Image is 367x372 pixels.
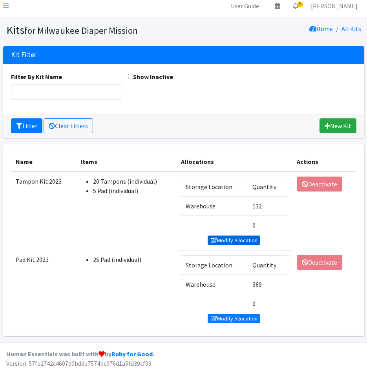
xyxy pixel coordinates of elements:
td: Storage Location [181,177,248,196]
td: 0 [248,294,287,313]
td: Warehouse [181,196,248,215]
h1: Kits [6,23,181,37]
label: Filter By Kit Name [11,72,62,81]
th: Allocations [176,152,292,171]
td: 0 [248,215,287,235]
small: for Milwaukee Diaper Mission [24,25,138,36]
li: 25 Pad (individual) [93,255,172,264]
a: New Kit [320,118,356,133]
label: Show Inactive [128,72,173,81]
input: Show Inactive [128,74,133,79]
li: 20 Tampons (individual) [93,177,172,186]
a: Home [309,25,333,33]
h3: Kit Filter [11,51,37,59]
span: Version: 57fe2742c4607d0bdde7574bc076d1a5fd39cf09 [6,359,152,367]
strong: Human Essentials was built with by . [6,350,154,358]
td: Tampon Kit 2023 [11,171,76,250]
li: 5 Pad (individual) [93,186,172,195]
a: Modify Allocation [208,314,260,323]
a: Modify Allocation [208,236,260,245]
td: Quantity [248,255,287,274]
th: Items [76,152,176,171]
th: Actions [292,152,356,171]
td: Pad Kit 2023 [11,250,76,328]
td: 369 [248,274,287,294]
a: Clear Filters [44,118,93,133]
a: Ruby for Good [111,350,153,358]
td: 132 [248,196,287,215]
a: All Kits [341,25,361,33]
td: Storage Location [181,255,248,274]
th: Name [11,152,76,171]
td: Warehouse [181,274,248,294]
span: 8 [298,2,303,7]
button: Filter [11,118,42,133]
td: Quantity [248,177,287,196]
